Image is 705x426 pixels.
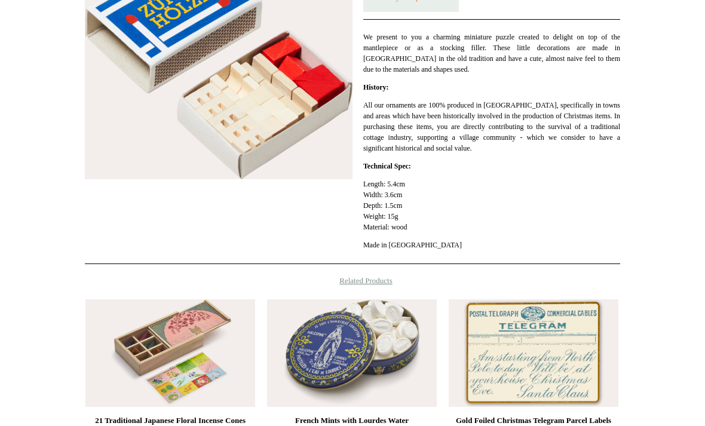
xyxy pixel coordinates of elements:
p: Length: 5.4cm Width: 3.6cm Depth: 1.5cm Weight: 15g Material: wood [363,179,620,232]
p: Made in [GEOGRAPHIC_DATA] [363,240,620,250]
h4: Related Products [54,276,651,286]
p: All our ornaments are 100% produced in [GEOGRAPHIC_DATA], specifically in towns and areas which h... [363,100,620,154]
img: Gold Foiled Christmas Telegram Parcel Labels [449,299,618,407]
strong: Technical Spec: [363,162,411,170]
p: We present to you a charming miniature puzzle created to delight on top of the mantlepiece or as ... [363,32,620,75]
img: French Mints with Lourdes Water [267,299,437,407]
a: French Mints with Lourdes Water French Mints with Lourdes Water [267,299,437,407]
a: Gold Foiled Christmas Telegram Parcel Labels Gold Foiled Christmas Telegram Parcel Labels [449,299,618,407]
img: 21 Traditional Japanese Floral Incense Cones [85,299,255,407]
strong: History: [363,83,389,91]
a: 21 Traditional Japanese Floral Incense Cones 21 Traditional Japanese Floral Incense Cones [85,299,255,407]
